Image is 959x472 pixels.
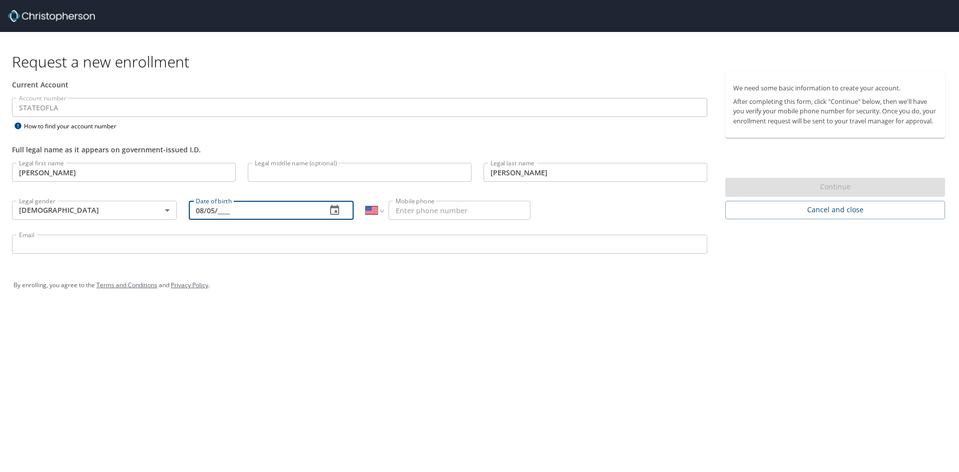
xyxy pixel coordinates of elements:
[8,10,95,22] img: cbt logo
[13,273,946,298] div: By enrolling, you agree to the and .
[12,120,137,132] div: How to find your account number
[12,144,707,155] div: Full legal name as it appears on government-issued I.D.
[389,201,530,220] input: Enter phone number
[733,97,937,126] p: After completing this form, click "Continue" below, then we'll have you verify your mobile phone ...
[733,204,937,216] span: Cancel and close
[12,201,177,220] div: [DEMOGRAPHIC_DATA]
[733,83,937,93] p: We need some basic information to create your account.
[96,281,157,289] a: Terms and Conditions
[12,52,953,71] h1: Request a new enrollment
[12,79,707,90] div: Current Account
[171,281,208,289] a: Privacy Policy
[725,201,945,219] button: Cancel and close
[189,201,319,220] input: MM/DD/YYYY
